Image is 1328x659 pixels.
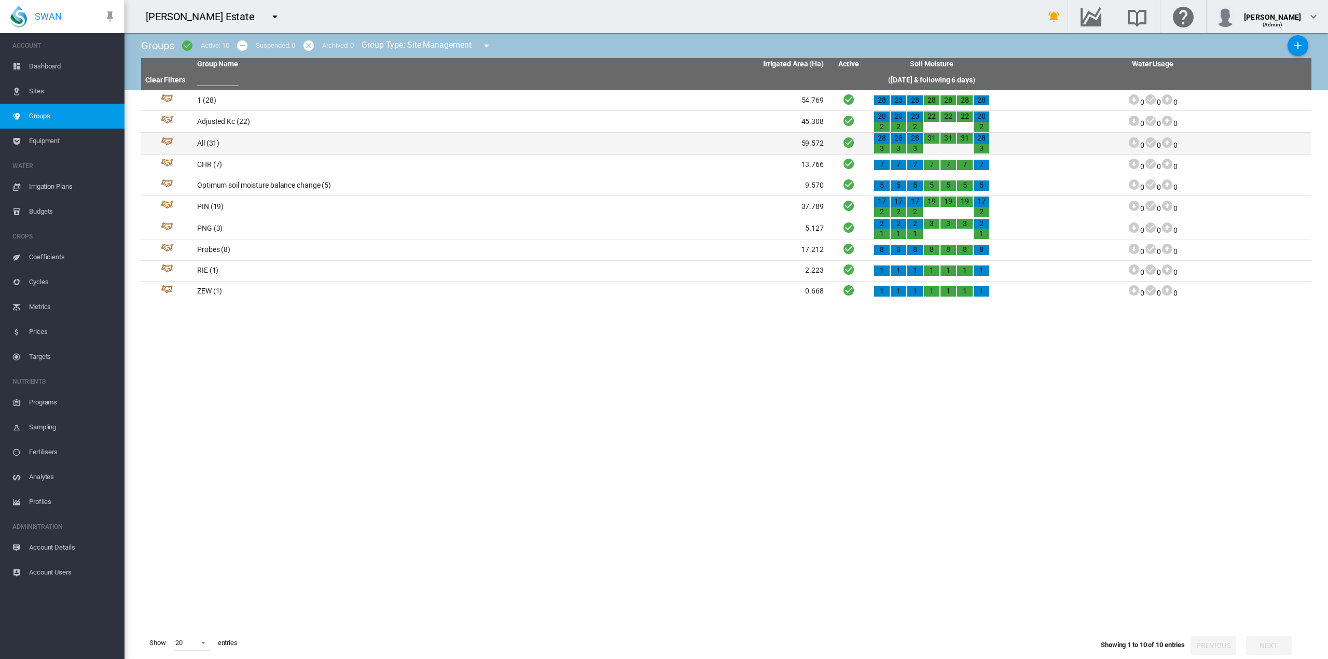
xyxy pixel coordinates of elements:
span: ACCOUNT [12,37,116,54]
i: Active [842,284,855,297]
td: Group Id: 33767 [141,90,193,110]
span: entries [214,634,242,652]
div: 17 [891,197,906,207]
div: 20 [175,639,183,647]
div: 1 [907,286,923,297]
span: Targets [29,344,116,369]
div: 1 [974,286,989,297]
div: 2 [974,207,989,217]
tr: Group Id: 25299 RIE (1) 2.223 Active 1 1 1 1 1 1 1 000 [141,261,1311,282]
div: 5 [940,180,956,191]
div: 3 [924,219,939,229]
i: Active [842,136,855,149]
md-icon: icon-pin [104,10,116,23]
td: PNG (3) [193,218,510,240]
td: Group Id: 25350 [141,196,193,217]
span: Show [145,634,170,652]
i: Active [842,221,855,234]
tr: Group Id: 25353 ZEW (1) 0.668 Active 1 1 1 1 1 1 1 000 [141,282,1311,302]
div: 28 [940,95,956,106]
tr: Group Id: 25350 PIN (19) 37.789 Active 17 2 17 2 17 2 19 19 19 17 2 000 [141,196,1311,218]
div: 31 [940,133,956,144]
div: 28 [907,133,923,144]
div: 17 [907,197,923,207]
img: profile.jpg [1215,6,1236,27]
div: 7 [957,160,973,170]
div: 1 [940,265,956,276]
div: 2 [907,122,923,132]
div: 2 [874,219,890,229]
img: 4.svg [161,264,173,277]
span: 0 0 0 [1128,247,1177,256]
span: Sampling [29,415,116,440]
div: 28 [891,95,906,106]
span: 0 0 0 [1128,204,1177,213]
div: 3 [974,144,989,154]
div: 31 [924,133,939,144]
div: 31 [957,133,973,144]
div: 8 [957,245,973,255]
span: Account Details [29,535,116,560]
div: 3 [907,144,923,154]
tr: Group Id: 25352 CHR (7) 13.766 Active 7 7 7 7 7 7 7 000 [141,155,1311,175]
div: 7 [974,160,989,170]
div: 5 [924,180,939,191]
div: 1 [874,265,890,276]
div: 3 [940,219,956,229]
span: Sites [29,79,116,104]
div: 28 [874,133,890,144]
div: 1 [924,265,939,276]
md-icon: Click here for help [1171,10,1196,23]
div: 2 [907,219,923,229]
div: 3 [891,144,906,154]
div: 19 [940,197,956,207]
span: (Admin) [1263,22,1283,27]
md-icon: icon-checkbox-marked-circle [181,39,193,52]
div: 8 [907,245,923,255]
div: 28 [974,133,989,144]
div: Suspended: 0 [256,41,295,50]
td: Group Id: 25351 [141,218,193,240]
i: Active [842,242,855,255]
div: 22 [957,111,973,122]
button: icon-minus-circle [232,35,253,56]
div: Group Type: Site Management [354,35,500,56]
md-icon: icon-plus [1292,39,1304,52]
td: Group Id: 25353 [141,282,193,302]
img: 4.svg [161,159,173,171]
span: 59.572 [801,139,824,147]
div: 28 [907,95,923,106]
div: Archived: 0 [322,41,354,50]
div: 7 [940,160,956,170]
td: RIE (1) [193,261,510,281]
td: All (31) [193,133,510,154]
img: 4.svg [161,94,173,107]
button: Previous [1191,636,1236,655]
tr: Group Id: 30368 Adjusted Kc (22) 45.308 Active 20 2 20 2 20 2 22 22 22 20 2 000 [141,111,1311,133]
th: Group Name [193,58,510,71]
div: 22 [940,111,956,122]
div: 2 [891,122,906,132]
span: 0.668 [805,287,824,295]
div: 5 [957,180,973,191]
button: icon-cancel [298,35,319,56]
td: Group Id: 30368 [141,111,193,132]
md-icon: icon-cancel [302,39,315,52]
md-icon: icon-chevron-down [1307,10,1320,23]
tr: Group Id: 33767 1 (28) 54.769 Active 28 28 28 28 28 28 28 000 [141,90,1311,111]
div: 7 [891,160,906,170]
div: 1 [874,229,890,239]
button: Add New Group [1288,35,1308,56]
span: 0 0 0 [1128,226,1177,234]
span: 0 0 0 [1128,183,1177,191]
span: 0 0 0 [1128,98,1177,106]
span: Analytes [29,465,116,489]
td: CHR (7) [193,155,510,175]
span: Fertilisers [29,440,116,465]
th: Active [828,58,869,71]
div: 19 [957,197,973,207]
span: Dashboard [29,54,116,79]
div: 20 [891,111,906,122]
span: 17.212 [801,245,824,254]
div: 7 [907,160,923,170]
